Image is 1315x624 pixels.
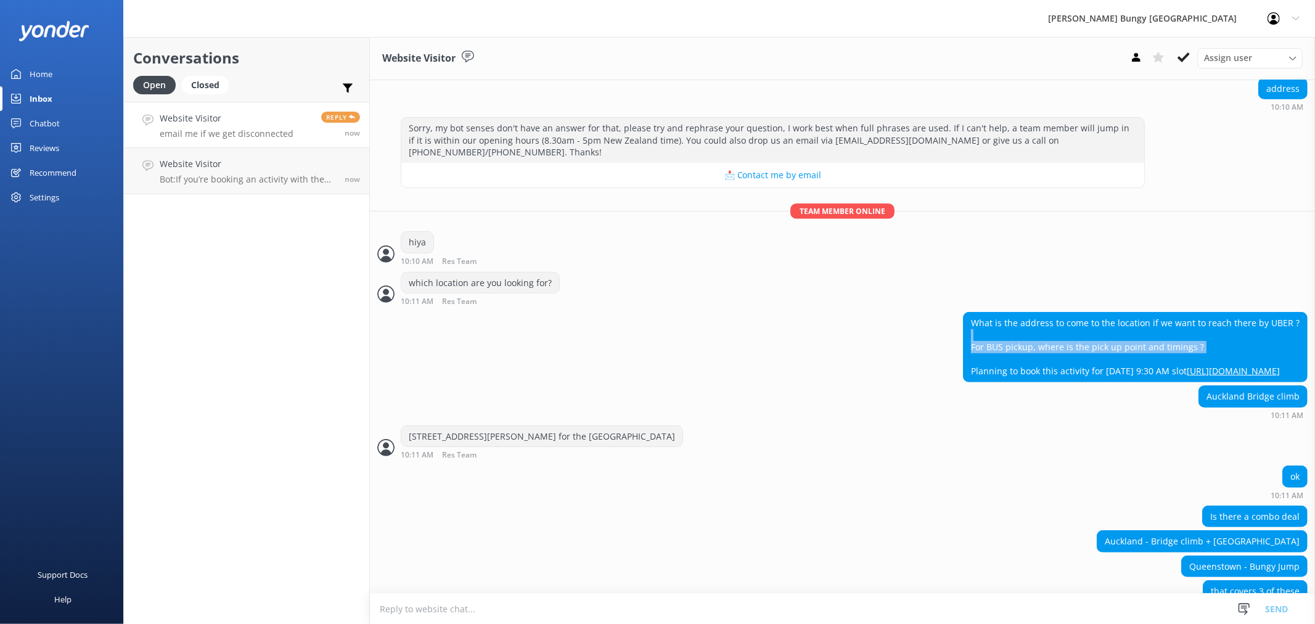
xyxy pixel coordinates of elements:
[345,128,360,138] span: Aug 23 2025 10:22am (UTC +12:00) Pacific/Auckland
[38,562,88,587] div: Support Docs
[442,258,477,266] span: Res Team
[124,148,369,194] a: Website VisitorBot:If you’re booking an activity with the Free Bungy Bus, the times shown on the ...
[401,258,433,266] strong: 10:10 AM
[1204,51,1252,65] span: Assign user
[345,174,360,184] span: Aug 23 2025 10:21am (UTC +12:00) Pacific/Auckland
[1198,48,1303,68] div: Assign User
[124,102,369,148] a: Website Visitoremail me if we get disconnectedReplynow
[1259,78,1307,99] div: address
[1203,581,1307,602] div: that covers 3 of these
[401,426,682,447] div: [STREET_ADDRESS][PERSON_NAME] for the [GEOGRAPHIC_DATA]
[30,185,59,210] div: Settings
[401,273,559,294] div: which location are you looking for?
[442,298,477,306] span: Res Team
[182,76,229,94] div: Closed
[1271,492,1303,499] strong: 10:11 AM
[790,203,895,219] span: Team member online
[321,112,360,123] span: Reply
[133,46,360,70] h2: Conversations
[1198,411,1308,419] div: Aug 23 2025 10:11am (UTC +12:00) Pacific/Auckland
[30,86,52,111] div: Inbox
[1271,491,1308,499] div: Aug 23 2025 10:11am (UTC +12:00) Pacific/Auckland
[160,157,335,171] h4: Website Visitor
[182,78,235,91] a: Closed
[133,78,182,91] a: Open
[401,450,683,459] div: Aug 23 2025 10:11am (UTC +12:00) Pacific/Auckland
[133,76,176,94] div: Open
[1199,386,1307,407] div: Auckland Bridge climb
[401,297,560,306] div: Aug 23 2025 10:11am (UTC +12:00) Pacific/Auckland
[1187,365,1280,377] a: [URL][DOMAIN_NAME]
[442,451,477,459] span: Res Team
[401,232,433,253] div: hiya
[401,257,517,266] div: Aug 23 2025 10:10am (UTC +12:00) Pacific/Auckland
[18,21,89,41] img: yonder-white-logo.png
[1203,506,1307,527] div: Is there a combo deal
[1182,556,1307,577] div: Queenstown - Bungy Jump
[30,160,76,185] div: Recommend
[1283,466,1307,487] div: ok
[1271,412,1303,419] strong: 10:11 AM
[1258,102,1308,111] div: Aug 23 2025 10:10am (UTC +12:00) Pacific/Auckland
[1271,104,1303,111] strong: 10:10 AM
[401,118,1144,163] div: Sorry, my bot senses don't have an answer for that, please try and rephrase your question, I work...
[382,51,456,67] h3: Website Visitor
[964,313,1307,382] div: What is the address to come to the location if we want to reach there by UBER ? For BUS pickup, w...
[30,62,52,86] div: Home
[160,128,293,139] p: email me if we get disconnected
[160,112,293,125] h4: Website Visitor
[401,298,433,306] strong: 10:11 AM
[1097,531,1307,552] div: Auckland - Bridge climb + [GEOGRAPHIC_DATA]
[30,111,60,136] div: Chatbot
[30,136,59,160] div: Reviews
[160,174,335,185] p: Bot: If you’re booking an activity with the Free Bungy Bus, the times shown on the website are bu...
[401,451,433,459] strong: 10:11 AM
[54,587,72,612] div: Help
[401,163,1144,187] button: 📩 Contact me by email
